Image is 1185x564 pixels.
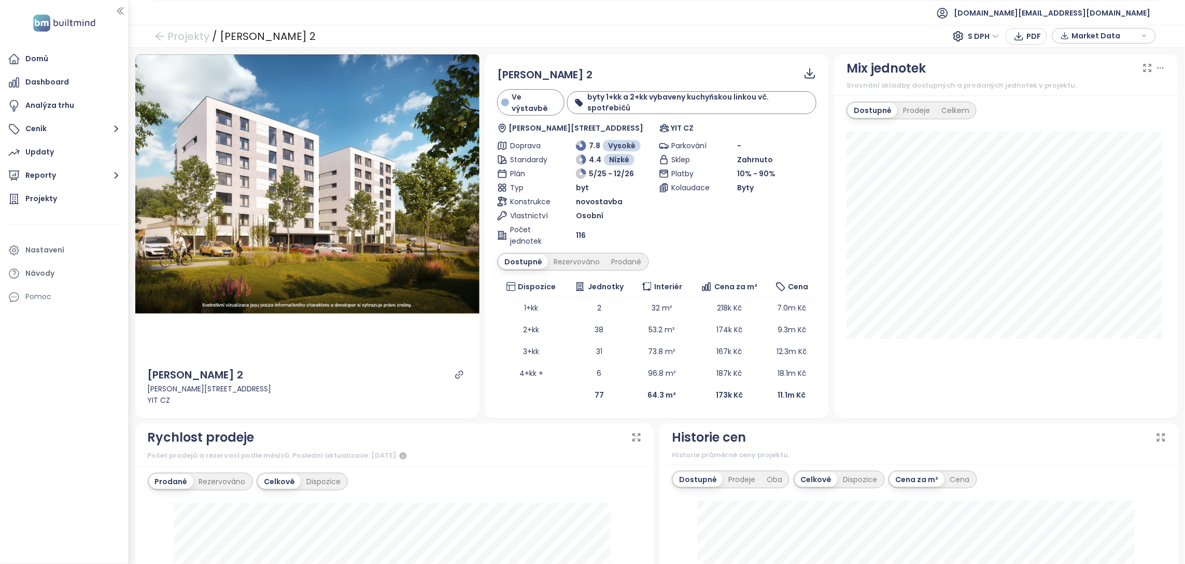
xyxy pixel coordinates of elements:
[777,346,807,357] span: 12.3m Kč
[301,474,346,489] div: Dispozice
[510,154,549,165] span: Standardy
[633,341,691,362] td: 73.8 m²
[5,119,123,139] button: Ceník
[193,474,251,489] div: Rezervováno
[510,196,549,207] span: Konstrukce
[1027,31,1041,42] span: PDF
[788,281,809,292] span: Cena
[778,325,806,335] span: 9.3m Kč
[655,281,683,292] span: Interiér
[5,49,123,69] a: Domů
[672,182,711,193] span: Kolaudace
[716,368,742,378] span: 187k Kč
[497,362,566,384] td: 4+kk +
[497,297,566,319] td: 1+kk
[497,341,566,362] td: 3+kk
[633,319,691,341] td: 53.2 m²
[778,390,806,400] b: 11.1m Kč
[5,95,123,116] a: Analýza trhu
[672,140,711,151] span: Parkování
[673,472,723,487] div: Dostupné
[499,255,548,269] div: Dostupné
[25,76,69,89] div: Dashboard
[566,319,633,341] td: 38
[576,230,586,241] span: 116
[220,27,316,46] div: [PERSON_NAME] 2
[890,472,944,487] div: Cena za m²
[25,267,54,280] div: Návody
[671,122,694,134] span: YIT CZ
[589,140,600,151] span: 7.8
[5,165,123,186] button: Reporty
[510,140,549,151] span: Doprava
[738,154,773,165] span: Zahrnuto
[968,29,999,44] span: S DPH
[576,182,589,193] span: byt
[5,240,123,261] a: Nastavení
[5,287,123,307] div: Pomoc
[738,182,754,193] span: Byty
[795,472,838,487] div: Celkově
[778,368,806,378] span: 18.1m Kč
[455,370,464,379] a: link
[778,303,807,313] span: 7.0m Kč
[717,303,742,313] span: 218k Kč
[716,390,743,400] b: 173k Kč
[716,346,742,357] span: 167k Kč
[5,142,123,163] a: Updaty
[510,224,549,247] span: Počet jednotek
[847,59,926,78] div: Mix jednotek
[633,297,691,319] td: 32 m²
[589,168,634,179] span: 5/25 - 12/26
[1006,28,1047,45] button: PDF
[510,182,549,193] span: Typ
[5,263,123,284] a: Návody
[5,72,123,93] a: Dashboard
[738,168,776,179] span: 10% - 90%
[609,154,629,165] span: Nízké
[518,281,556,292] span: Dispozice
[595,390,604,400] b: 77
[944,472,976,487] div: Cena
[154,31,165,41] span: arrow-left
[148,394,467,406] div: YIT CZ
[848,103,897,118] div: Dostupné
[588,92,769,113] b: byty 1+kk a 2+kk vybaveny kuchyňskou linkou vč. spotřebičů
[154,27,209,46] a: arrow-left Projekty
[258,474,301,489] div: Celkově
[497,319,566,341] td: 2+kk
[897,103,936,118] div: Prodeje
[589,154,601,165] span: 4.4
[510,168,549,179] span: Plán
[148,450,642,462] div: Počet prodejů a rezervací podle měsíců. Poslední aktualizace: [DATE]
[25,244,64,257] div: Nastavení
[148,428,255,447] div: Rychlost prodeje
[5,189,123,209] a: Projekty
[212,27,217,46] div: /
[576,196,623,207] span: novostavba
[588,281,624,292] span: Jednotky
[509,122,643,134] span: [PERSON_NAME][STREET_ADDRESS]
[548,255,606,269] div: Rezervováno
[672,154,711,165] span: Sklep
[25,192,57,205] div: Projekty
[716,325,742,335] span: 174k Kč
[936,103,975,118] div: Celkem
[576,210,603,221] span: Osobní
[633,362,691,384] td: 96.8 m²
[566,341,633,362] td: 31
[672,450,1166,460] div: Historie průměrné ceny projektu.
[30,12,98,34] img: logo
[954,1,1151,25] span: [DOMAIN_NAME][EMAIL_ADDRESS][DOMAIN_NAME]
[148,383,467,394] div: [PERSON_NAME][STREET_ADDRESS]
[149,474,193,489] div: Prodané
[566,297,633,319] td: 2
[648,390,676,400] b: 64.3 m²
[838,472,883,487] div: Dispozice
[606,255,647,269] div: Prodané
[714,281,757,292] span: Cena za m²
[847,80,1166,91] div: Srovnání skladby dostupných a prodaných jednotek v projektu.
[672,428,746,447] div: Historie cen
[761,472,788,487] div: Oba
